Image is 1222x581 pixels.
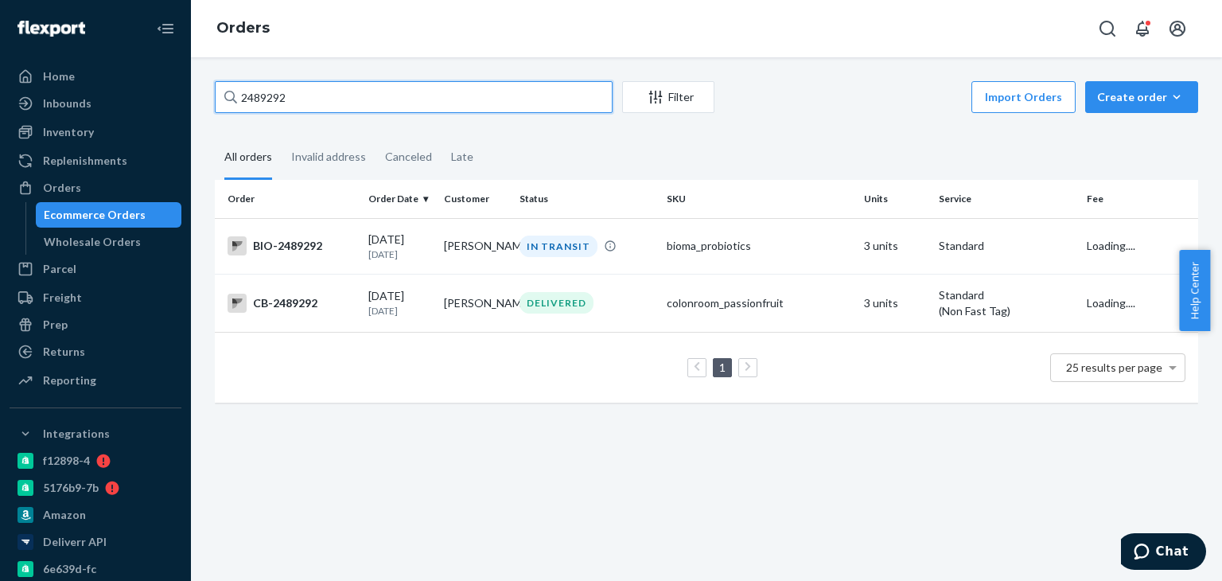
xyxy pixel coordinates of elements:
div: Create order [1097,89,1186,105]
div: BIO-2489292 [228,236,356,255]
p: [DATE] [368,248,431,261]
a: Orders [10,175,181,201]
div: Customer [444,192,507,205]
a: Inventory [10,119,181,145]
div: All orders [224,136,272,180]
a: Prep [10,312,181,337]
td: 3 units [858,274,933,332]
div: Freight [43,290,82,306]
div: Late [451,136,473,177]
button: Help Center [1179,250,1210,331]
a: Reporting [10,368,181,393]
th: Service [932,180,1080,218]
a: Returns [10,339,181,365]
img: Flexport logo [18,21,85,37]
div: (Non Fast Tag) [939,303,1073,319]
button: Create order [1085,81,1198,113]
div: Ecommerce Orders [44,207,146,223]
td: Loading.... [1080,218,1198,274]
a: Page 1 is your current page [716,361,729,374]
th: Fee [1080,180,1198,218]
th: Order [215,180,362,218]
div: colonroom_passionfruit [667,295,850,311]
button: Open account menu [1162,13,1193,45]
div: Deliverr API [43,534,107,550]
a: Inbounds [10,91,181,116]
button: Close Navigation [150,13,181,45]
a: Home [10,64,181,89]
div: Inventory [43,124,94,140]
div: Replenishments [43,153,127,169]
div: Inbounds [43,96,91,111]
td: [PERSON_NAME] [438,274,513,332]
th: Units [858,180,933,218]
div: Parcel [43,261,76,277]
div: [DATE] [368,288,431,318]
div: 5176b9-7b [43,480,99,496]
iframe: Opens a widget where you can chat to one of our agents [1121,533,1206,573]
div: Orders [43,180,81,196]
div: Reporting [43,372,96,388]
a: f12898-4 [10,448,181,474]
div: Prep [43,317,68,333]
div: Wholesale Orders [44,234,141,250]
p: Standard [939,238,1073,254]
button: Open notifications [1127,13,1158,45]
button: Filter [622,81,714,113]
button: Integrations [10,421,181,446]
div: IN TRANSIT [520,236,597,257]
th: SKU [660,180,857,218]
td: 3 units [858,218,933,274]
ol: breadcrumbs [204,6,282,52]
td: [PERSON_NAME] [438,218,513,274]
div: f12898-4 [43,453,90,469]
input: Search orders [215,81,613,113]
th: Status [513,180,660,218]
div: DELIVERED [520,292,593,314]
span: 25 results per page [1066,361,1162,374]
a: Ecommerce Orders [36,202,182,228]
div: Home [43,68,75,84]
a: 5176b9-7b [10,475,181,501]
div: bioma_probiotics [667,238,850,254]
button: Open Search Box [1092,13,1123,45]
a: Deliverr API [10,529,181,555]
a: Freight [10,285,181,310]
div: CB-2489292 [228,294,356,313]
a: Replenishments [10,148,181,174]
div: Canceled [385,136,432,177]
div: Filter [623,89,714,105]
div: Invalid address [291,136,366,177]
div: 6e639d-fc [43,561,96,577]
div: [DATE] [368,232,431,261]
a: Amazon [10,502,181,528]
p: [DATE] [368,304,431,318]
div: Integrations [43,426,110,442]
td: Loading.... [1080,274,1198,332]
div: Returns [43,344,85,360]
a: Parcel [10,256,181,282]
button: Import Orders [971,81,1076,113]
th: Order Date [362,180,438,218]
p: Standard [939,287,1073,303]
a: Orders [216,19,270,37]
a: Wholesale Orders [36,229,182,255]
div: Amazon [43,507,86,523]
